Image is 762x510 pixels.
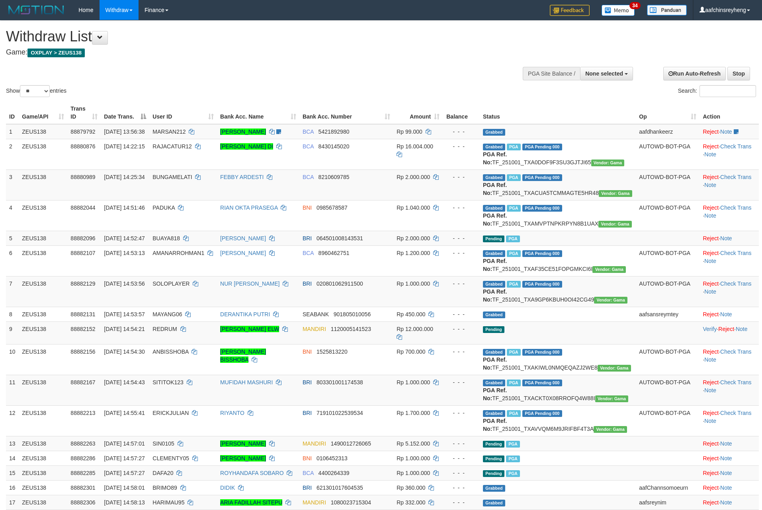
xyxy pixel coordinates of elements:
[19,169,67,200] td: ZEUS138
[483,205,505,212] span: Grabbed
[318,174,350,180] span: Copy 8210609785 to clipboard
[220,311,270,317] a: DERANTIKA PUTRI
[397,311,425,317] span: Rp 450.000
[446,280,477,288] div: - - -
[703,311,719,317] a: Reject
[595,395,629,402] span: Vendor URL: https://trx31.1velocity.biz
[220,143,273,150] a: [PERSON_NAME] DI
[397,280,430,287] span: Rp 1.000.000
[19,124,67,139] td: ZEUS138
[104,410,145,416] span: [DATE] 14:55:41
[397,174,430,180] span: Rp 2.000.000
[6,321,19,344] td: 9
[152,128,186,135] span: MARSAN212
[6,139,19,169] td: 2
[720,311,732,317] a: Note
[6,231,19,245] td: 5
[70,143,95,150] span: 88880876
[303,250,314,256] span: BCA
[703,250,719,256] a: Reject
[317,235,363,241] span: Copy 064501008143531 to clipboard
[483,129,505,136] span: Grabbed
[636,139,699,169] td: AUTOWD-BOT-PGA
[699,276,759,307] td: · ·
[483,212,507,227] b: PGA Ref. No:
[6,436,19,451] td: 13
[599,190,632,197] span: Vendor URL: https://trx31.1velocity.biz
[550,5,590,16] img: Feedback.jpg
[602,5,635,16] img: Button%20Memo.svg
[104,311,145,317] span: [DATE] 14:53:57
[483,250,505,257] span: Grabbed
[699,231,759,245] td: ·
[522,281,562,288] span: PGA Pending
[446,348,477,356] div: - - -
[220,280,279,287] a: NUR [PERSON_NAME]
[152,410,189,416] span: ERICKJULIAN
[678,85,756,97] label: Search:
[522,349,562,356] span: PGA Pending
[317,280,363,287] span: Copy 020801062911500 to clipboard
[703,410,719,416] a: Reject
[6,465,19,480] td: 15
[506,441,520,448] span: Marked by aafsolysreylen
[397,128,422,135] span: Rp 99.000
[317,455,348,461] span: Copy 0106452313 to clipboard
[483,349,505,356] span: Grabbed
[580,67,633,80] button: None selected
[636,169,699,200] td: AUTOWD-BOT-PGA
[720,379,752,385] a: Check Trans
[397,204,430,211] span: Rp 1.040.000
[220,128,266,135] a: [PERSON_NAME]
[703,499,719,506] a: Reject
[704,258,716,264] a: Note
[70,128,95,135] span: 88879792
[699,451,759,465] td: ·
[19,276,67,307] td: ZEUS138
[152,235,180,241] span: BUAYA818
[636,200,699,231] td: AUTOWD-BOT-PGA
[70,174,95,180] span: 88880989
[703,235,719,241] a: Reject
[104,250,145,256] span: [DATE] 14:53:13
[446,142,477,150] div: - - -
[720,348,752,355] a: Check Trans
[483,410,505,417] span: Grabbed
[703,470,719,476] a: Reject
[19,307,67,321] td: ZEUS138
[699,465,759,480] td: ·
[507,281,521,288] span: Marked by aafanarl
[720,410,752,416] a: Check Trans
[152,250,204,256] span: AMANARROHMAN1
[446,454,477,462] div: - - -
[636,307,699,321] td: aafsansreymtey
[104,455,145,461] span: [DATE] 14:57:27
[720,440,732,447] a: Note
[19,245,67,276] td: ZEUS138
[727,67,750,80] a: Stop
[6,4,66,16] img: MOTION_logo.png
[446,440,477,448] div: - - -
[19,139,67,169] td: ZEUS138
[220,410,244,416] a: RIYANTO
[704,387,716,393] a: Note
[703,174,719,180] a: Reject
[397,143,433,150] span: Rp 16.004.000
[636,375,699,405] td: AUTOWD-BOT-PGA
[104,379,145,385] span: [DATE] 14:54:43
[699,169,759,200] td: · ·
[104,440,145,447] span: [DATE] 14:57:01
[220,440,266,447] a: [PERSON_NAME]
[149,101,217,124] th: User ID: activate to sort column ascending
[70,410,95,416] span: 88882213
[303,455,312,461] span: BNI
[303,311,329,317] span: SEABANK
[6,101,19,124] th: ID
[480,139,636,169] td: TF_251001_TXA0DOF9F3SU3GJTJI65
[152,348,188,355] span: ANBISSHOBA
[443,101,480,124] th: Balance
[397,348,425,355] span: Rp 700.000
[594,297,627,304] span: Vendor URL: https://trx31.1velocity.biz
[397,250,430,256] span: Rp 1.200.000
[19,375,67,405] td: ZEUS138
